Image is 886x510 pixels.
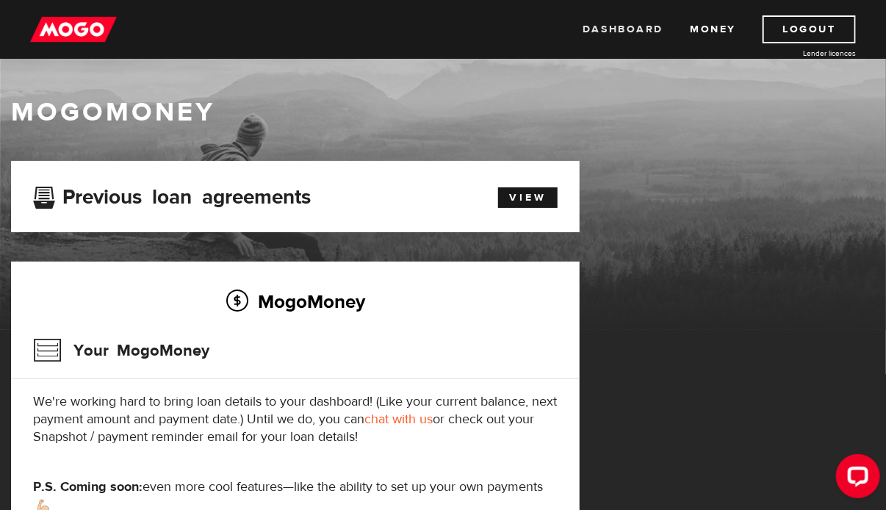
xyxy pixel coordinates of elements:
a: View [498,187,558,208]
a: Money [690,15,736,43]
p: We're working hard to bring loan details to your dashboard! (Like your current balance, next paym... [33,393,558,446]
h2: MogoMoney [33,286,558,317]
a: Logout [763,15,856,43]
a: Dashboard [583,15,663,43]
h1: MogoMoney [11,97,875,128]
a: chat with us [364,411,433,428]
img: mogo_logo-11ee424be714fa7cbb0f0f49df9e16ec.png [30,15,117,43]
h3: Your MogoMoney [33,331,209,370]
strong: P.S. Coming soon: [33,478,143,495]
h3: Previous loan agreements [33,185,311,204]
a: Lender licences [746,48,856,59]
iframe: LiveChat chat widget [824,448,886,510]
